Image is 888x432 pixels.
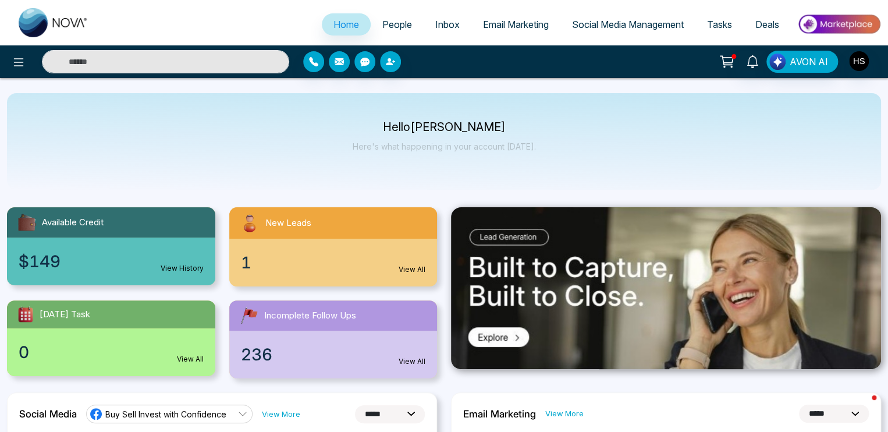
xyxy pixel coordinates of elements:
[177,354,204,364] a: View All
[265,217,311,230] span: New Leads
[545,408,584,419] a: View More
[766,51,838,73] button: AVON AI
[42,216,104,229] span: Available Credit
[849,51,869,71] img: User Avatar
[40,308,90,321] span: [DATE] Task
[19,8,88,37] img: Nova CRM Logo
[241,250,251,275] span: 1
[239,305,260,326] img: followUps.svg
[435,19,460,30] span: Inbox
[399,356,425,367] a: View All
[322,13,371,36] a: Home
[471,13,560,36] a: Email Marketing
[19,340,29,364] span: 0
[353,141,536,151] p: Here's what happening in your account [DATE].
[105,409,226,420] span: Buy Sell Invest with Confidence
[16,212,37,233] img: availableCredit.svg
[463,408,536,420] h2: Email Marketing
[241,342,272,367] span: 236
[353,122,536,132] p: Hello [PERSON_NAME]
[264,309,356,323] span: Incomplete Follow Ups
[483,19,549,30] span: Email Marketing
[769,54,786,70] img: Lead Flow
[239,212,261,234] img: newLeads.svg
[560,13,695,36] a: Social Media Management
[451,207,881,369] img: .
[262,409,300,420] a: View More
[797,11,881,37] img: Market-place.gif
[399,264,425,275] a: View All
[707,19,732,30] span: Tasks
[790,55,828,69] span: AVON AI
[161,263,204,274] a: View History
[19,249,61,274] span: $149
[382,19,412,30] span: People
[744,13,791,36] a: Deals
[222,207,445,286] a: New Leads1View All
[16,305,35,324] img: todayTask.svg
[572,19,684,30] span: Social Media Management
[695,13,744,36] a: Tasks
[333,19,359,30] span: Home
[755,19,779,30] span: Deals
[222,300,445,378] a: Incomplete Follow Ups236View All
[19,408,77,420] h2: Social Media
[848,392,876,420] iframe: Intercom live chat
[424,13,471,36] a: Inbox
[371,13,424,36] a: People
